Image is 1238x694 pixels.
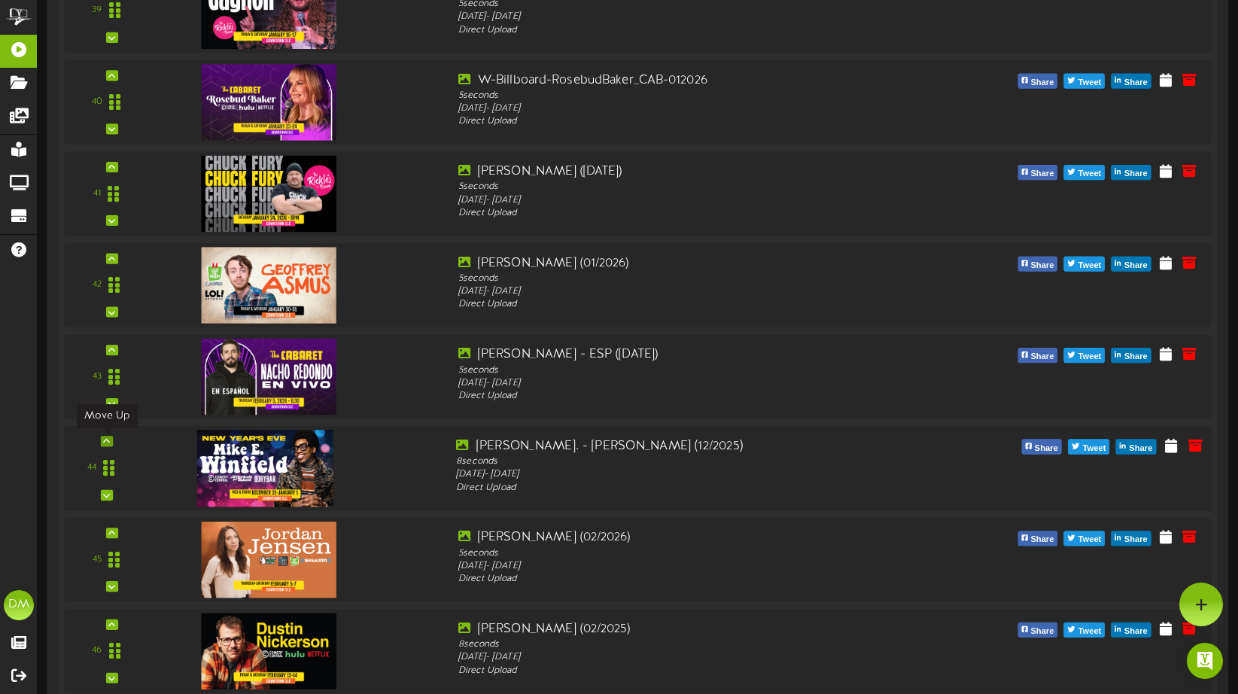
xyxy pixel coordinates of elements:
div: [DATE] - [DATE] [458,102,914,115]
span: Share [1032,440,1061,456]
button: Share [1017,257,1057,272]
span: Share [1121,349,1151,365]
div: [DATE] - [DATE] [458,285,914,298]
div: [DATE] - [DATE] [458,651,914,664]
div: Direct Upload [458,298,914,311]
div: [PERSON_NAME] (02/2025) [458,621,914,638]
img: 7812b34d-e581-4a5d-854c-dafe952fc8e1.jpg [201,339,336,415]
div: [PERSON_NAME] (01/2026) [458,254,914,272]
div: Direct Upload [458,115,914,128]
div: 8 seconds [456,455,916,469]
div: [DATE] - [DATE] [458,11,914,23]
div: 5 seconds [458,181,914,193]
button: Share [1111,348,1151,363]
button: Share [1017,348,1057,363]
img: 417e23fa-ae06-4e10-9bfb-60cf42db6e00.jpg [201,64,336,140]
span: Tweet [1079,440,1109,456]
span: Share [1027,531,1057,548]
div: Open Intercom Messenger [1187,643,1223,679]
button: Tweet [1064,257,1106,272]
span: Tweet [1075,75,1104,91]
div: [DATE] - [DATE] [456,468,916,482]
button: Share [1021,439,1062,454]
button: Share [1017,622,1057,638]
div: 5 seconds [458,272,914,285]
button: Tweet [1064,74,1106,89]
img: 3c1b690f-159e-44d2-bb5c-1bdffe63bde4.jpg [201,156,336,232]
div: DM [4,590,34,620]
span: Tweet [1075,257,1104,274]
div: 5 seconds [458,364,914,376]
span: Tweet [1075,166,1104,182]
span: Share [1027,349,1057,365]
button: Share [1111,74,1151,89]
div: Direct Upload [458,665,914,677]
button: Share [1017,165,1057,180]
button: Tweet [1064,622,1106,638]
span: Share [1027,75,1057,91]
div: [DATE] - [DATE] [458,193,914,206]
div: 40 [92,96,102,108]
button: Share [1116,439,1157,454]
span: Share [1027,166,1057,182]
div: 45 [93,553,102,566]
div: [DATE] - [DATE] [458,560,914,573]
button: Share [1111,165,1151,180]
div: [PERSON_NAME] ([DATE]) [458,163,914,181]
button: Share [1017,74,1057,89]
div: 41 [93,187,101,200]
div: 8 seconds [458,638,914,651]
div: Direct Upload [458,573,914,586]
div: 39 [92,5,102,17]
div: 5 seconds [458,546,914,559]
div: 46 [92,645,102,658]
button: Share [1111,531,1151,546]
span: Share [1027,257,1057,274]
span: Tweet [1075,349,1104,365]
div: [PERSON_NAME]. - [PERSON_NAME] (12/2025) [456,437,916,455]
img: 58ef4ca4-6eec-4b23-8ab5-b449a5631292.jpg [201,247,336,323]
div: Direct Upload [458,390,914,403]
div: 42 [93,279,102,291]
img: d4cc7d2b-90cf-46cb-a565-17aee4ae232e.jpg [201,522,336,598]
span: Share [1121,531,1151,548]
img: c79348f9-a356-4439-bde4-9fea8a648dd6.jpg [201,613,336,689]
span: Share [1121,623,1151,640]
span: Tweet [1075,531,1104,548]
button: Share [1111,257,1151,272]
button: Tweet [1068,439,1109,454]
button: Share [1111,622,1151,638]
button: Tweet [1064,531,1106,546]
div: Direct Upload [458,24,914,37]
div: 43 [93,370,102,383]
button: Share [1017,531,1057,546]
span: Share [1027,623,1057,640]
div: Direct Upload [456,482,916,495]
div: [DATE] - [DATE] [458,376,914,389]
div: W-Billboard-RosebudBaker_CAB-012026 [458,72,914,89]
div: 44 [87,461,96,475]
span: Share [1121,166,1151,182]
button: Tweet [1064,348,1106,363]
div: [PERSON_NAME] (02/2026) [458,529,914,546]
div: Direct Upload [458,207,914,220]
span: Share [1121,75,1151,91]
span: Share [1126,440,1155,456]
button: Tweet [1064,165,1106,180]
img: 64965c31-576f-43f9-ab04-509a03dff0cc.jpg [196,430,333,507]
div: [PERSON_NAME] - ESP ([DATE]) [458,346,914,364]
span: Share [1121,257,1151,274]
div: 5 seconds [458,89,914,102]
span: Tweet [1075,623,1104,640]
